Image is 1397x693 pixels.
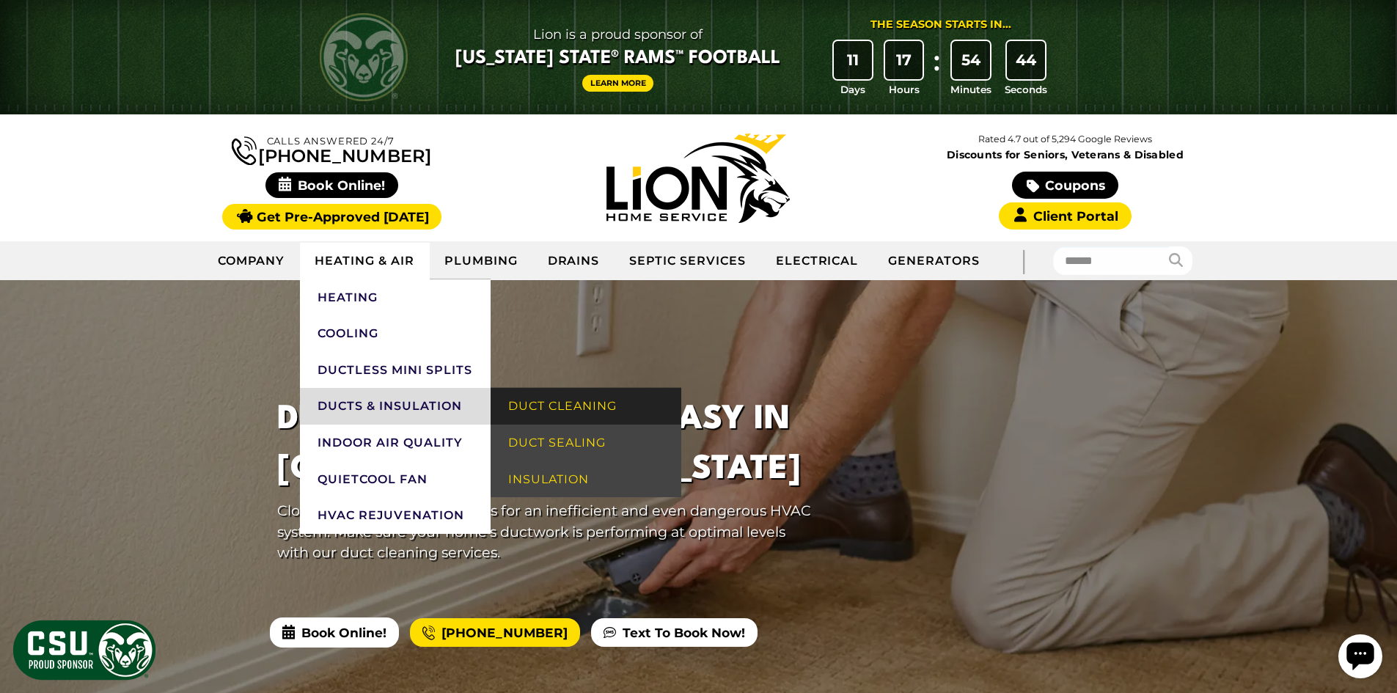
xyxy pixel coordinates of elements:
[203,243,301,279] a: Company
[265,172,398,198] span: Book Online!
[1005,82,1047,97] span: Seconds
[455,23,780,46] span: Lion is a proud sponsor of
[277,395,811,494] h1: Duct Cleaning Made Easy In [GEOGRAPHIC_DATA][US_STATE]
[761,243,874,279] a: Electrical
[410,618,580,648] a: [PHONE_NUMBER]
[999,202,1131,230] a: Client Portal
[491,425,681,461] a: Duct Sealing
[430,243,533,279] a: Plumbing
[950,82,991,97] span: Minutes
[11,618,158,682] img: CSU Sponsor Badge
[1007,41,1045,79] div: 44
[582,75,654,92] a: Learn More
[834,41,872,79] div: 11
[300,315,491,352] a: Cooling
[870,17,1011,33] div: The Season Starts in...
[533,243,615,279] a: Drains
[300,352,491,389] a: Ductless Mini Splits
[300,461,491,498] a: QuietCool Fan
[270,617,399,647] span: Book Online!
[952,41,990,79] div: 54
[300,243,429,279] a: Heating & Air
[885,150,1246,160] span: Discounts for Seniors, Veterans & Disabled
[994,241,1053,280] div: |
[929,41,944,98] div: :
[591,618,758,648] a: Text To Book Now!
[300,425,491,461] a: Indoor Air Quality
[606,133,790,223] img: Lion Home Service
[885,41,923,79] div: 17
[277,500,811,563] p: Clogged, dirty ductwork makes for an inefficient and even dangerous HVAC system. Make sure your h...
[840,82,865,97] span: Days
[6,6,50,50] div: Open chat widget
[491,388,681,425] a: Duct Cleaning
[491,461,681,498] a: Insulation
[615,243,760,279] a: Septic Services
[300,388,491,425] a: Ducts & Insulation
[873,243,994,279] a: Generators
[320,13,408,101] img: CSU Rams logo
[300,497,491,534] a: HVAC Rejuvenation
[232,133,431,165] a: [PHONE_NUMBER]
[1012,172,1118,199] a: Coupons
[881,131,1248,147] p: Rated 4.7 out of 5,294 Google Reviews
[889,82,920,97] span: Hours
[300,279,491,316] a: Heating
[455,46,780,71] span: [US_STATE] State® Rams™ Football
[222,204,441,230] a: Get Pre-Approved [DATE]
